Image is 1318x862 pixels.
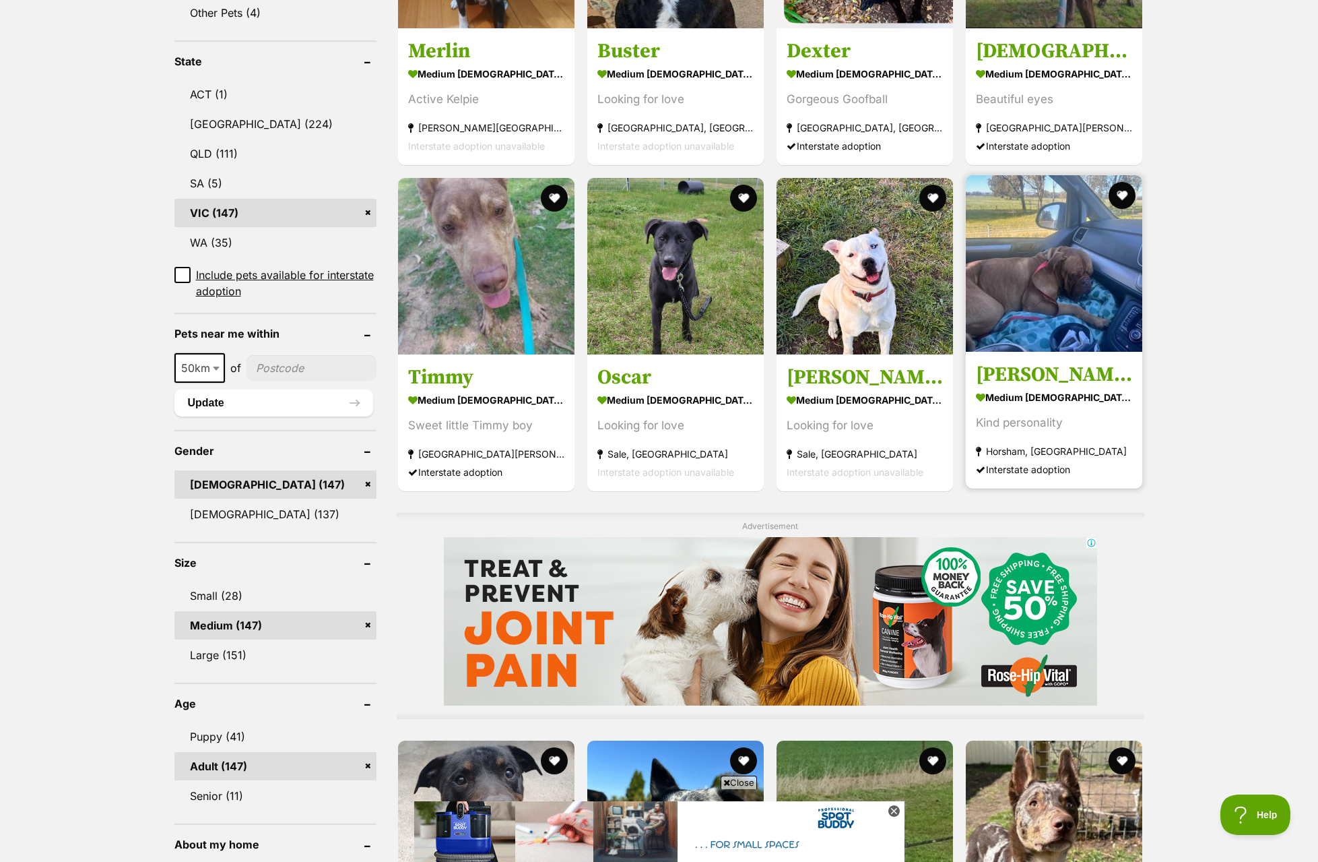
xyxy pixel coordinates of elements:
[174,782,376,810] a: Senior (11)
[787,365,943,390] h3: [PERSON_NAME]
[966,175,1142,352] img: Rusty - Mastiff Dog
[174,611,376,640] a: Medium (147)
[174,228,376,257] a: WA (35)
[597,417,754,435] div: Looking for love
[976,64,1132,84] strong: medium [DEMOGRAPHIC_DATA] Dog
[787,417,943,435] div: Looking for love
[730,185,757,212] button: favourite
[174,169,376,197] a: SA (5)
[919,747,946,774] button: favourite
[174,80,376,109] a: ACT (1)
[787,390,943,410] strong: medium [DEMOGRAPHIC_DATA] Dog
[174,140,376,168] a: QLD (111)
[174,267,376,299] a: Include pets available for interstate adoption
[721,776,757,789] span: Close
[787,90,943,109] div: Gorgeous Goofball
[174,328,376,340] header: Pets near me within
[976,460,1132,479] div: Interstate adoption
[408,445,564,463] strong: [GEOGRAPHIC_DATA][PERSON_NAME][GEOGRAPHIC_DATA]
[174,698,376,710] header: Age
[398,355,574,491] a: Timmy medium [DEMOGRAPHIC_DATA] Dog Sweet little Timmy boy [GEOGRAPHIC_DATA][PERSON_NAME][GEOGRAP...
[408,365,564,390] h3: Timmy
[174,470,376,499] a: [DEMOGRAPHIC_DATA] (147)
[976,442,1132,460] strong: Horsham, [GEOGRAPHIC_DATA]
[398,178,574,355] img: Timmy - Kelpie Dog
[174,557,376,569] header: Size
[597,119,754,137] strong: [GEOGRAPHIC_DATA], [GEOGRAPHIC_DATA]
[408,64,564,84] strong: medium [DEMOGRAPHIC_DATA] Dog
[587,178,764,355] img: Oscar - Kelpie x Labrador Retriever Dog
[777,355,953,491] a: [PERSON_NAME] medium [DEMOGRAPHIC_DATA] Dog Looking for love Sale, [GEOGRAPHIC_DATA] Interstate a...
[408,90,564,109] div: Active Kelpie
[541,747,568,774] button: favourite
[541,185,568,212] button: favourite
[174,390,373,417] button: Update
[597,390,754,410] strong: medium [DEMOGRAPHIC_DATA] Dog
[174,353,225,383] span: 50km
[174,500,376,528] a: [DEMOGRAPHIC_DATA] (137)
[587,355,764,491] a: Oscar medium [DEMOGRAPHIC_DATA] Dog Looking for love Sale, [GEOGRAPHIC_DATA] Interstate adoption ...
[597,445,754,463] strong: Sale, [GEOGRAPHIC_DATA]
[414,795,904,855] iframe: Advertisement
[966,28,1142,165] a: [DEMOGRAPHIC_DATA] medium [DEMOGRAPHIC_DATA] Dog Beautiful eyes [GEOGRAPHIC_DATA][PERSON_NAME][GE...
[597,38,754,64] h3: Buster
[730,747,757,774] button: favourite
[174,722,376,751] a: Puppy (41)
[1220,795,1291,835] iframe: Help Scout Beacon - Open
[597,90,754,109] div: Looking for love
[397,513,1144,720] div: Advertisement
[408,390,564,410] strong: medium [DEMOGRAPHIC_DATA] Dog
[408,38,564,64] h3: Merlin
[176,359,224,377] span: 50km
[174,838,376,851] header: About my home
[976,362,1132,388] h3: [PERSON_NAME]
[787,445,943,463] strong: Sale, [GEOGRAPHIC_DATA]
[597,140,734,152] span: Interstate adoption unavailable
[787,119,943,137] strong: [GEOGRAPHIC_DATA], [GEOGRAPHIC_DATA]
[777,28,953,165] a: Dexter medium [DEMOGRAPHIC_DATA] Dog Gorgeous Goofball [GEOGRAPHIC_DATA], [GEOGRAPHIC_DATA] Inter...
[597,365,754,390] h3: Oscar
[1109,747,1136,774] button: favourite
[597,64,754,84] strong: medium [DEMOGRAPHIC_DATA] Dog
[976,38,1132,64] h3: [DEMOGRAPHIC_DATA]
[787,64,943,84] strong: medium [DEMOGRAPHIC_DATA] Dog
[196,267,376,299] span: Include pets available for interstate adoption
[787,137,943,155] div: Interstate adoption
[174,752,376,780] a: Adult (147)
[246,355,376,381] input: postcode
[1109,182,1136,209] button: favourite
[230,360,241,376] span: of
[966,352,1142,489] a: [PERSON_NAME] medium [DEMOGRAPHIC_DATA] Dog Kind personality Horsham, [GEOGRAPHIC_DATA] Interstat...
[398,28,574,165] a: Merlin medium [DEMOGRAPHIC_DATA] Dog Active Kelpie [PERSON_NAME][GEOGRAPHIC_DATA] Interstate adop...
[408,119,564,137] strong: [PERSON_NAME][GEOGRAPHIC_DATA]
[174,199,376,227] a: VIC (147)
[408,463,564,481] div: Interstate adoption
[597,466,734,478] span: Interstate adoption unavailable
[174,641,376,669] a: Large (151)
[787,38,943,64] h3: Dexter
[976,137,1132,155] div: Interstate adoption
[174,55,376,67] header: State
[976,119,1132,137] strong: [GEOGRAPHIC_DATA][PERSON_NAME][GEOGRAPHIC_DATA]
[174,110,376,138] a: [GEOGRAPHIC_DATA] (224)
[919,185,946,212] button: favourite
[408,417,564,435] div: Sweet little Timmy boy
[174,445,376,457] header: Gender
[408,140,545,152] span: Interstate adoption unavailable
[976,90,1132,109] div: Beautiful eyes
[444,537,1097,706] iframe: Advertisement
[587,28,764,165] a: Buster medium [DEMOGRAPHIC_DATA] Dog Looking for love [GEOGRAPHIC_DATA], [GEOGRAPHIC_DATA] Inters...
[976,388,1132,407] strong: medium [DEMOGRAPHIC_DATA] Dog
[174,582,376,610] a: Small (28)
[976,414,1132,432] div: Kind personality
[777,178,953,355] img: Jimmy - American Staffy Mix Dog
[787,466,923,478] span: Interstate adoption unavailable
